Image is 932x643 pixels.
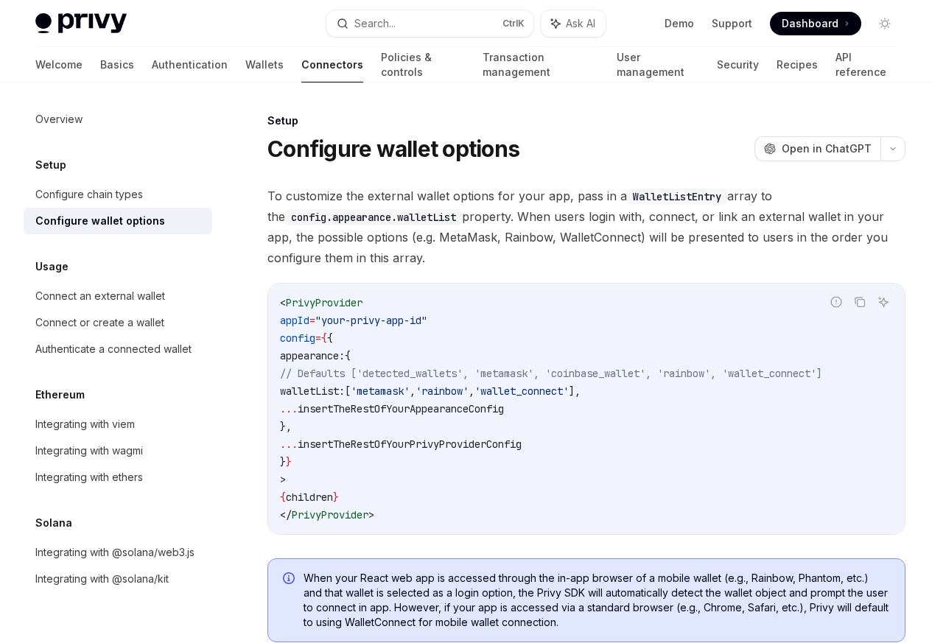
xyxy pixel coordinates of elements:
div: Configure chain types [35,186,143,203]
a: Policies & controls [381,47,465,82]
div: Authenticate a connected wallet [35,340,192,358]
button: Open in ChatGPT [754,136,880,161]
span: { [345,349,351,362]
div: Overview [35,110,83,128]
span: 'rainbow' [416,384,469,398]
span: insertTheRestOfYourPrivyProviderConfig [298,438,522,451]
span: < [280,296,286,309]
button: Search...CtrlK [326,10,533,37]
span: PrivyProvider [286,296,362,309]
div: Integrating with viem [35,415,135,433]
button: Ask AI [874,292,893,312]
div: Integrating with wagmi [35,442,143,460]
span: > [368,508,374,521]
a: Security [717,47,759,82]
span: } [333,491,339,504]
button: Report incorrect code [827,292,846,312]
a: Connectors [301,47,363,82]
span: = [309,314,315,327]
div: Integrating with @solana/kit [35,570,169,588]
a: Integrating with wagmi [24,438,212,464]
button: Copy the contents from the code block [850,292,869,312]
span: Dashboard [782,16,838,31]
a: Configure chain types [24,181,212,208]
button: Toggle dark mode [873,12,897,35]
a: Demo [665,16,694,31]
button: Ask AI [541,10,606,37]
span: } [286,455,292,468]
code: config.appearance.walletList [285,209,462,225]
span: }, [280,420,292,433]
a: Support [712,16,752,31]
span: Ctrl K [502,18,525,29]
span: </ [280,508,292,521]
a: Connect or create a wallet [24,309,212,336]
h5: Usage [35,258,69,275]
span: ], [569,384,581,398]
div: Integrating with ethers [35,468,143,486]
div: Integrating with @solana/web3.js [35,544,195,561]
a: Dashboard [770,12,861,35]
span: "your-privy-app-id" [315,314,427,327]
h1: Configure wallet options [267,136,519,162]
h5: Solana [35,514,72,532]
span: To customize the external wallet options for your app, pass in a array to the property. When user... [267,186,905,268]
span: 'wallet_connect' [474,384,569,398]
span: appearance: [280,349,345,362]
a: Welcome [35,47,83,82]
span: ... [280,438,298,451]
a: Transaction management [483,47,599,82]
a: Configure wallet options [24,208,212,234]
span: > [280,473,286,486]
span: Ask AI [566,16,595,31]
span: PrivyProvider [292,508,368,521]
span: , [469,384,474,398]
span: children [286,491,333,504]
a: Integrating with ethers [24,464,212,491]
img: light logo [35,13,127,34]
span: walletList: [280,384,345,398]
a: Basics [100,47,134,82]
span: [ [345,384,351,398]
span: appId [280,314,309,327]
svg: Info [283,572,298,587]
a: Authentication [152,47,228,82]
span: , [410,384,416,398]
span: Open in ChatGPT [782,141,872,156]
div: Configure wallet options [35,212,165,230]
span: 'metamask' [351,384,410,398]
a: Integrating with @solana/web3.js [24,539,212,566]
a: Integrating with @solana/kit [24,566,212,592]
h5: Setup [35,156,66,174]
div: Setup [267,113,905,128]
a: User management [617,47,699,82]
span: insertTheRestOfYourAppearanceConfig [298,402,504,415]
div: Connect or create a wallet [35,314,164,331]
a: Connect an external wallet [24,283,212,309]
a: Integrating with viem [24,411,212,438]
h5: Ethereum [35,386,85,404]
a: Recipes [777,47,818,82]
code: WalletListEntry [627,189,727,205]
span: // Defaults ['detected_wallets', 'metamask', 'coinbase_wallet', 'rainbow', 'wallet_connect'] [280,367,822,380]
div: Search... [354,15,396,32]
span: { [321,331,327,345]
span: config [280,331,315,345]
a: API reference [835,47,897,82]
a: Wallets [245,47,284,82]
span: { [280,491,286,504]
a: Overview [24,106,212,133]
a: Authenticate a connected wallet [24,336,212,362]
div: Connect an external wallet [35,287,165,305]
span: { [327,331,333,345]
span: } [280,455,286,468]
span: When your React web app is accessed through the in-app browser of a mobile wallet (e.g., Rainbow,... [304,571,890,630]
span: = [315,331,321,345]
span: ... [280,402,298,415]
